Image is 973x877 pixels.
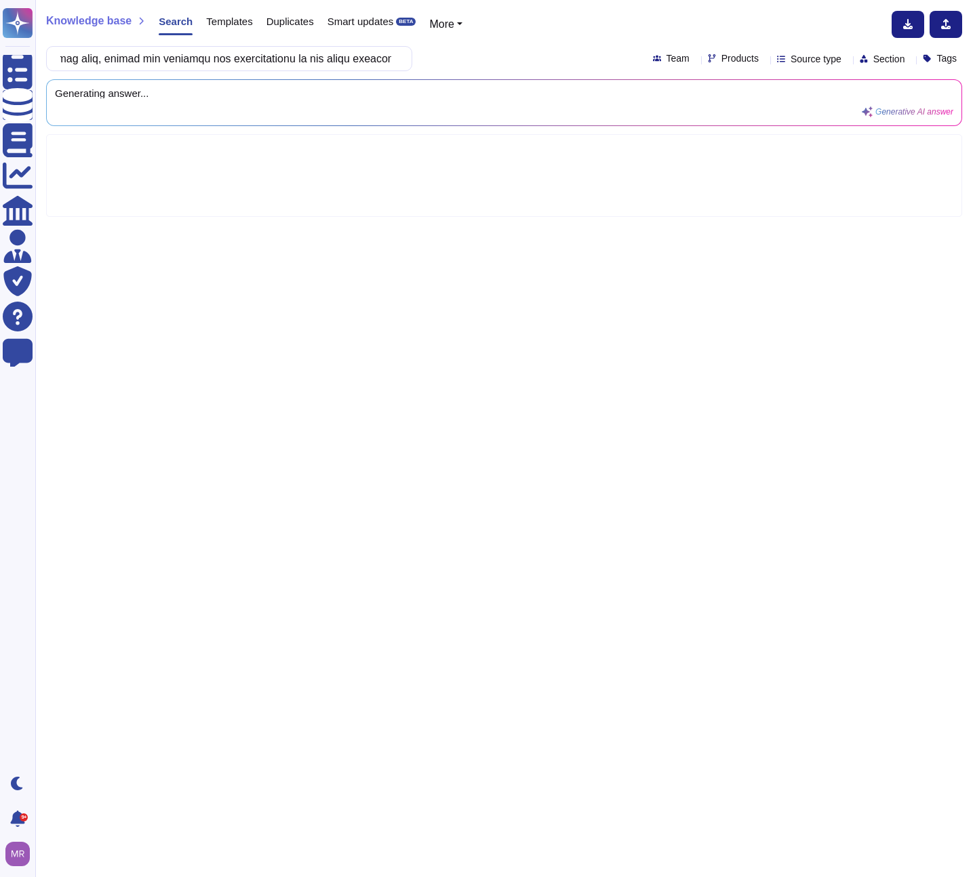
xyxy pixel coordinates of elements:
[54,47,398,70] input: Search a question or template...
[3,839,39,869] button: user
[936,54,957,63] span: Tags
[206,16,252,26] span: Templates
[20,813,28,821] div: 9+
[429,16,462,33] button: More
[875,108,953,116] span: Generative AI answer
[46,16,132,26] span: Knowledge base
[721,54,759,63] span: Products
[396,18,416,26] div: BETA
[266,16,314,26] span: Duplicates
[873,54,905,64] span: Section
[55,88,953,98] span: Generating answer...
[5,842,30,866] img: user
[159,16,193,26] span: Search
[429,18,454,30] span: More
[327,16,394,26] span: Smart updates
[791,54,841,64] span: Source type
[667,54,690,63] span: Team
